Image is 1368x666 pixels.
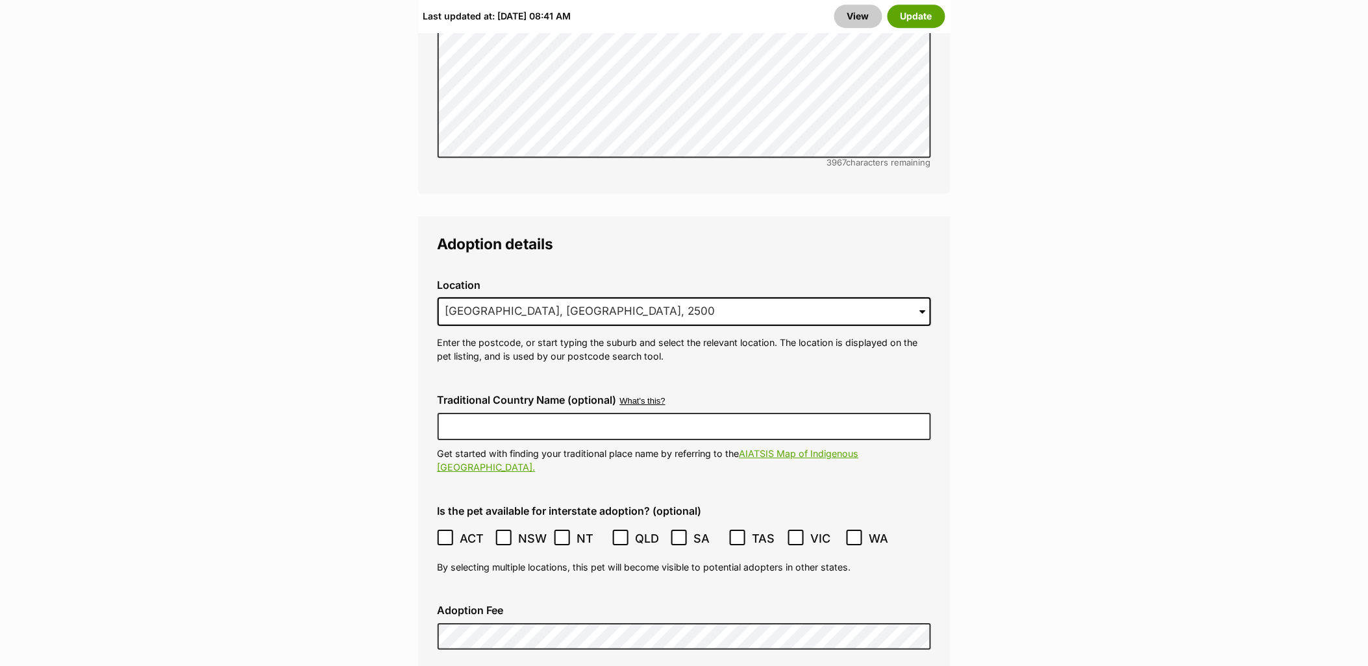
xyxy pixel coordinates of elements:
[460,530,489,547] span: ACT
[438,279,931,291] label: Location
[635,530,664,547] span: QLD
[438,560,931,574] p: By selecting multiple locations, this pet will become visible to potential adopters in other states.
[693,530,723,547] span: SA
[423,5,571,28] div: Last updated at: [DATE] 08:41 AM
[438,604,931,616] label: Adoption Fee
[827,157,847,167] span: 3967
[810,530,839,547] span: VIC
[438,447,931,475] p: Get started with finding your traditional place name by referring to the
[577,530,606,547] span: NT
[869,530,898,547] span: WA
[518,530,547,547] span: NSW
[620,397,665,406] button: What's this?
[888,5,945,28] button: Update
[438,297,931,326] input: Enter suburb or postcode
[438,236,931,253] legend: Adoption details
[752,530,781,547] span: TAS
[438,505,931,517] label: Is the pet available for interstate adoption? (optional)
[438,394,617,406] label: Traditional Country Name (optional)
[438,336,931,364] p: Enter the postcode, or start typing the suburb and select the relevant location. The location is ...
[438,158,931,167] div: characters remaining
[834,5,882,28] a: View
